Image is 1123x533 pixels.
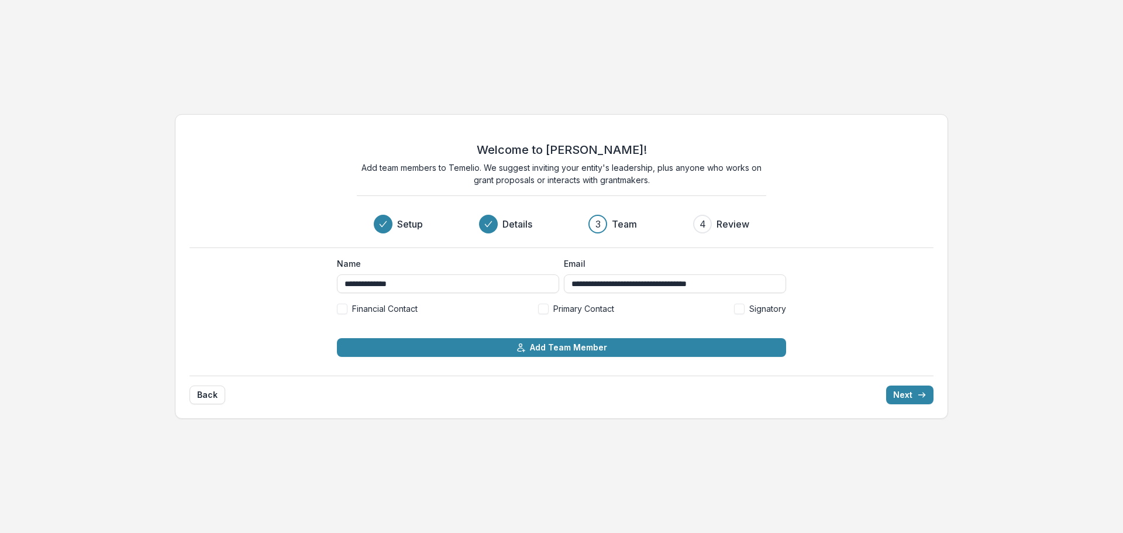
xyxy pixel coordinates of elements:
[553,302,614,315] span: Primary Contact
[716,217,749,231] h3: Review
[374,215,749,233] div: Progress
[352,302,418,315] span: Financial Contact
[749,302,786,315] span: Signatory
[564,257,779,270] label: Email
[502,217,532,231] h3: Details
[337,257,552,270] label: Name
[612,217,637,231] h3: Team
[886,386,933,404] button: Next
[397,217,423,231] h3: Setup
[357,161,766,186] p: Add team members to Temelio. We suggest inviting your entity's leadership, plus anyone who works ...
[190,386,225,404] button: Back
[477,143,647,157] h2: Welcome to [PERSON_NAME]!
[700,217,706,231] div: 4
[337,338,786,357] button: Add Team Member
[595,217,601,231] div: 3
